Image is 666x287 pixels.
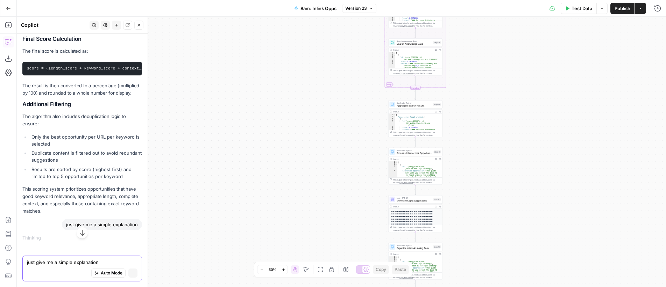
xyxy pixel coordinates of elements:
[393,22,441,27] div: This output is too large & has been abbreviated for review. to view the full content.
[433,103,441,106] div: Step 40
[393,226,441,231] div: This output is too large & has been abbreviated for review. to view the full content.
[393,131,441,137] div: This output is too large & has been abbreviated for review. to view the full content.
[415,137,416,147] g: Edge from step_40 to step_21
[415,90,416,100] g: Edge from step_9-iteration-end to step_40
[399,72,413,74] span: Copy the output
[399,25,413,27] span: Copy the output
[393,114,395,116] span: Toggle code folding, rows 1 through 9
[290,3,341,14] button: 8am: Inlink Opps
[388,243,442,280] div: Run Code · PythonOrganize Internal Linking DataStep 48Output[ { "url":"[URL][DOMAIN_NAME] /best-a...
[399,134,413,136] span: Copy the output
[393,253,433,256] div: Output
[393,158,433,161] div: Output
[415,232,416,242] g: Edge from step_41 to step_48
[388,100,442,137] div: Run Code · PythonAggregate Search ResultsStep 40Output{ "best ai for legal writing":[ { "id":"vsd...
[399,182,413,184] span: Copy the output
[389,120,396,126] div: 4
[30,133,142,147] li: Only the best opportunity per URL per keyword is selected
[433,198,441,201] div: Step 41
[397,149,432,152] span: Run Code · Python
[395,258,397,260] span: Toggle code folding, rows 2 through 9
[410,86,420,90] div: Complete
[22,234,142,241] div: Thinking
[389,163,397,165] div: 2
[610,3,635,14] button: Publish
[389,161,397,163] div: 1
[30,166,142,180] li: Results are sorted by score (highest first) and limited to top 5 opportunities per keyword
[572,5,592,12] span: Test Data
[101,270,122,276] span: Auto Mode
[393,116,395,118] span: Toggle code folding, rows 2 through 8
[393,49,433,51] div: Output
[393,273,441,279] div: This output is too large & has been abbreviated for review. to view the full content.
[389,258,397,260] div: 2
[342,4,376,13] button: Version 23
[561,3,596,14] button: Test Data
[373,265,389,274] button: Copy
[345,5,367,12] span: Version 23
[389,114,396,116] div: 1
[389,116,396,118] div: 2
[22,113,142,127] p: The algorithm also includes deduplication logic to ensure:
[389,60,396,62] div: 4
[376,266,386,273] span: Copy
[22,36,142,42] h2: Final Score Calculation
[393,52,395,54] span: Toggle code folding, rows 1 through 7
[21,22,87,29] div: Copilot
[395,266,406,273] span: Paste
[30,149,142,163] li: Duplicate content is filtered out to avoid redundant suggestions
[395,256,397,258] span: Toggle code folding, rows 1 through 159
[393,118,395,120] span: Toggle code folding, rows 3 through 7
[397,40,432,43] span: Search Knowledge Base
[389,256,397,258] div: 1
[397,102,432,104] span: Run Code · Python
[389,118,396,120] div: 3
[393,69,441,75] div: This output is too large & has been abbreviated for review. to view the full content.
[388,86,442,90] div: Complete
[397,244,432,247] span: Run Code · Python
[415,28,416,38] g: Edge from step_9 to step_36
[393,54,395,56] span: Toggle code folding, rows 2 through 6
[388,148,442,185] div: Run Code · PythonProcess Internal Link OpportunitiesStep 21Output[ { "url":"[URL][DOMAIN_NAME] /b...
[389,165,397,170] div: 3
[399,277,413,279] span: Copy the output
[397,199,432,203] span: Generate Copy Suggestions
[397,42,432,46] span: Search Knowledge Base
[22,47,142,55] p: The final score is calculated as:
[395,163,397,165] span: Toggle code folding, rows 2 through 7
[397,152,432,155] span: Process Internal Link Opportunities
[397,104,432,108] span: Aggregate Search Results
[434,150,441,154] div: Step 21
[397,197,432,199] span: LLM · GPT-4.1
[269,267,276,272] span: 50%
[300,5,336,12] span: 8am: Inlink Opps
[393,205,433,208] div: Output
[389,17,396,19] div: 5
[389,56,396,60] div: 3
[41,234,45,241] div: ...
[415,185,416,195] g: Edge from step_21 to step_41
[27,66,213,71] code: score = (length_score + keyword_score + context_score + exact_match_bonus) / 4
[22,185,142,215] p: This scoring system prioritizes opportunities that have good keyword relevance, appropriate lengt...
[388,38,442,75] div: Search Knowledge BaseSearch Knowledge BaseStep 36Output[ { "id":"vsdid:6305375:rid :MGY_WeP5bc82a...
[22,101,142,108] h2: Additional Filtering
[389,52,396,54] div: 1
[399,229,413,231] span: Copy the output
[389,126,396,128] div: 5
[433,245,441,249] div: Step 48
[91,268,126,278] button: Auto Mode
[397,246,432,250] span: Organize Internal Linking Data
[615,5,630,12] span: Publish
[389,170,397,189] div: 4
[392,265,409,274] button: Paste
[389,54,396,56] div: 2
[389,260,397,265] div: 3
[393,110,433,113] div: Output
[395,161,397,163] span: Toggle code folding, rows 1 through 120
[22,82,142,97] p: The result is then converted to a percentage (multiplied by 100) and rounded to a whole number fo...
[62,219,142,230] div: just give me a simple explanation
[393,178,441,184] div: This output is too large & has been abbreviated for review. to view the full content.
[433,41,441,44] div: Step 36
